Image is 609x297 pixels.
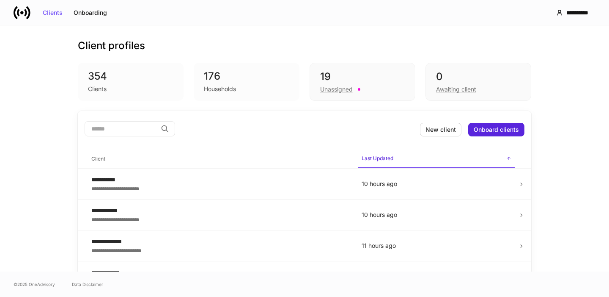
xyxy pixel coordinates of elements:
[362,180,511,188] p: 10 hours ago
[204,85,236,93] div: Households
[468,123,524,136] button: Onboard clients
[420,123,461,136] button: New client
[88,69,173,83] div: 354
[362,211,511,219] p: 10 hours ago
[78,39,145,53] h3: Client profiles
[88,85,107,93] div: Clients
[204,69,289,83] div: 176
[358,150,515,168] span: Last Updated
[37,6,68,19] button: Clients
[320,85,353,94] div: Unassigned
[74,10,107,16] div: Onboarding
[68,6,112,19] button: Onboarding
[362,154,393,162] h6: Last Updated
[474,127,519,133] div: Onboard clients
[91,155,105,163] h6: Client
[310,63,415,101] div: 19Unassigned
[436,85,476,94] div: Awaiting client
[14,281,55,288] span: © 2025 OneAdvisory
[425,63,531,101] div: 0Awaiting client
[72,281,103,288] a: Data Disclaimer
[88,150,351,168] span: Client
[436,70,521,83] div: 0
[320,70,405,83] div: 19
[43,10,63,16] div: Clients
[425,127,456,133] div: New client
[362,241,511,250] p: 11 hours ago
